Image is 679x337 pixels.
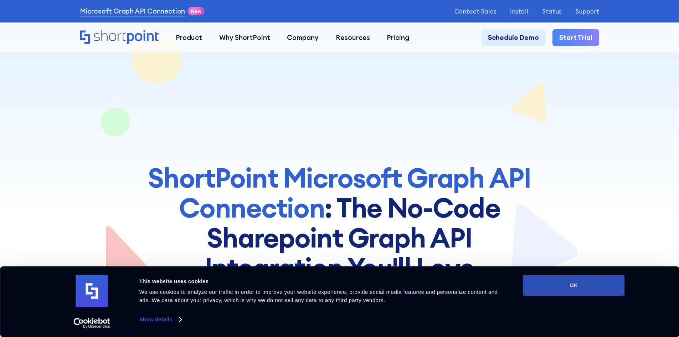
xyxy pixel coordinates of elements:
a: Start Trial [552,29,599,46]
div: Why ShortPoint [219,32,270,43]
a: Contact Sales [454,8,497,15]
a: Status [542,8,562,15]
a: Install [510,8,529,15]
a: Pricing [379,29,418,46]
div: Product [176,32,202,43]
a: Schedule Demo [481,29,546,46]
span: ShortPoint Microsoft Graph API Connection [148,160,531,225]
div: Company [287,32,319,43]
a: Company [278,29,327,46]
img: logo [76,275,108,307]
a: Usercentrics Cookiebot - opens in a new window [61,318,123,328]
h1: : The No-Code Sharepoint Graph API Integration You'll Love [136,163,543,282]
button: OK [523,275,625,296]
a: Microsoft Graph API Connection [80,6,185,16]
a: Home [80,30,159,45]
a: Product [167,29,211,46]
a: Show details [139,314,181,325]
div: This website uses cookies [139,277,507,286]
a: Resources [327,29,379,46]
div: Pricing [387,32,409,43]
a: Support [575,8,599,15]
a: Why ShortPoint [211,29,279,46]
span: We use cookies to analyze our traffic in order to improve your website experience, provide social... [139,289,498,303]
div: Resources [336,32,370,43]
